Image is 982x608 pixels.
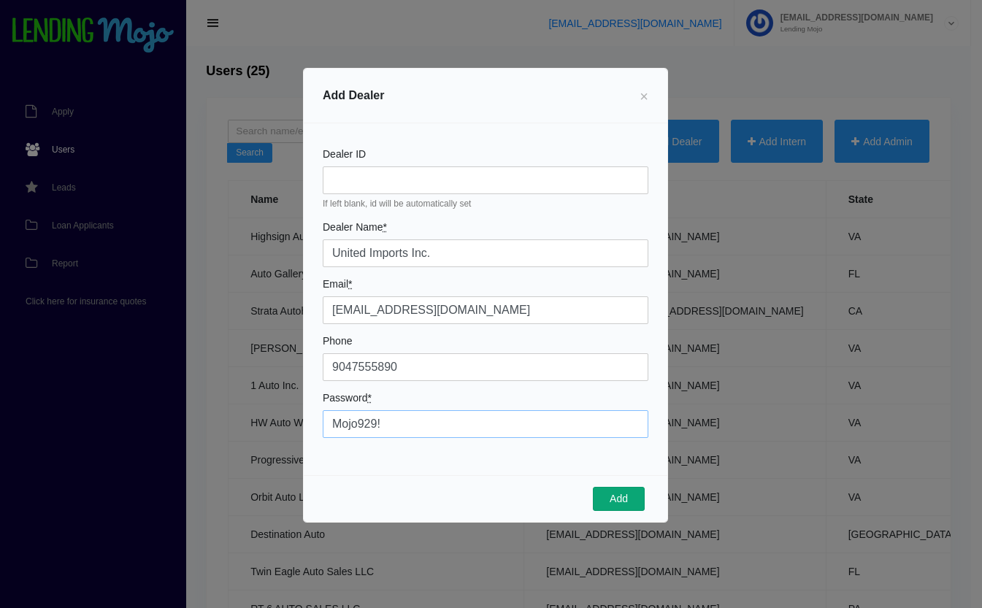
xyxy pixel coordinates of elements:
[593,487,645,512] button: Add
[323,393,372,403] label: Password
[323,197,648,210] small: If left blank, id will be automatically set
[323,222,387,232] label: Dealer Name
[323,336,352,346] label: Phone
[367,392,371,404] abbr: required
[383,221,386,233] abbr: required
[323,87,384,104] h5: Add Dealer
[348,278,352,290] abbr: required
[323,279,352,289] label: Email
[323,149,366,159] label: Dealer ID
[640,88,648,104] span: ×
[628,75,660,116] button: Close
